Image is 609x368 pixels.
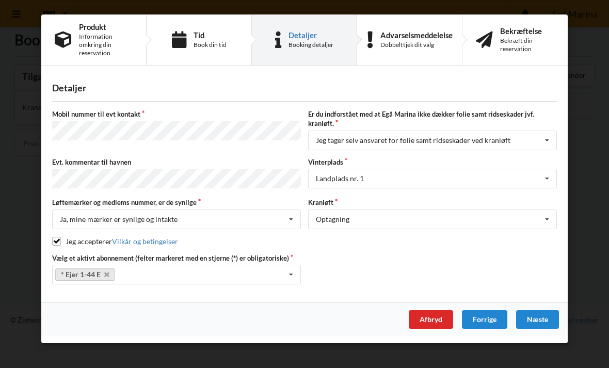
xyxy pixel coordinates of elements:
[308,157,557,167] label: Vinterplads
[500,37,554,53] div: Bekræft din reservation
[308,198,557,207] label: Kranløft
[516,310,559,329] div: Næste
[316,175,364,182] div: Landplads nr. 1
[289,31,333,39] div: Detaljer
[316,137,510,144] div: Jeg tager selv ansvaret for folie samt ridseskader ved kranløft
[289,41,333,49] div: Booking detaljer
[52,109,301,119] label: Mobil nummer til evt kontakt
[409,310,453,329] div: Afbryd
[52,157,301,167] label: Evt. kommentar til havnen
[52,253,301,263] label: Vælg et aktivt abonnement (felter markeret med en stjerne (*) er obligatoriske)
[112,237,178,246] a: Vilkår og betingelser
[316,216,349,223] div: Optagning
[462,310,507,329] div: Forrige
[380,31,453,39] div: Advarselsmeddelelse
[55,268,115,281] a: * Ejer 1-44 E
[308,109,557,128] label: Er du indforstået med at Egå Marina ikke dækker folie samt ridseskader jvf. kranløft.
[60,216,178,223] div: Ja, mine mærker er synlige og intakte
[52,82,557,94] div: Detaljer
[380,41,453,49] div: Dobbelttjek dit valg
[52,198,301,207] label: Løftemærker og medlems nummer, er de synlige
[52,237,178,246] label: Jeg accepterer
[194,31,227,39] div: Tid
[79,33,133,57] div: Information omkring din reservation
[194,41,227,49] div: Book din tid
[500,27,554,35] div: Bekræftelse
[79,23,133,31] div: Produkt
